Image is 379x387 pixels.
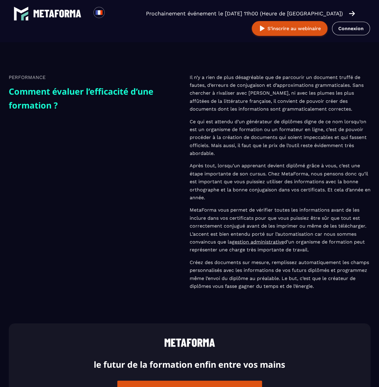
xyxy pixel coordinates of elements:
[105,7,119,20] div: Search for option
[9,84,190,112] p: Comment évaluer l’efficacité d’une formation ?
[164,338,215,347] img: logo
[14,6,29,21] img: logo
[349,10,355,17] img: arrow-right
[110,10,114,17] input: Search for option
[252,21,327,36] button: S’inscrire au webinaire
[258,25,266,32] img: play
[232,239,284,245] a: gestion administrative
[332,22,370,35] a: Connexion
[94,357,285,371] p: le futur de la formation enfin entre vos mains
[95,9,103,16] img: fr
[146,9,343,18] p: Prochainement événement le [DATE] 11h00 (Heure de [GEOGRAPHIC_DATA])
[33,10,81,17] img: logo
[9,74,190,81] p: PERFORMANCE
[190,74,371,291] p: Il n’y a rien de plus désagréable que de parcourir un document truffé de fautes, d’erreurs de con...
